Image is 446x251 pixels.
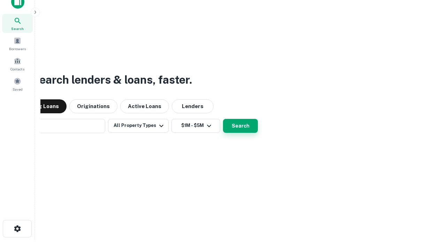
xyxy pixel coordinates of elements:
[120,99,169,113] button: Active Loans
[32,71,192,88] h3: Search lenders & loans, faster.
[411,195,446,229] iframe: Chat Widget
[11,26,24,31] span: Search
[2,54,33,73] a: Contacts
[10,66,24,72] span: Contacts
[13,86,23,92] span: Saved
[2,75,33,93] a: Saved
[2,34,33,53] a: Borrowers
[9,46,26,52] span: Borrowers
[171,119,220,133] button: $1M - $5M
[2,14,33,33] a: Search
[108,119,169,133] button: All Property Types
[172,99,214,113] button: Lenders
[69,99,117,113] button: Originations
[223,119,258,133] button: Search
